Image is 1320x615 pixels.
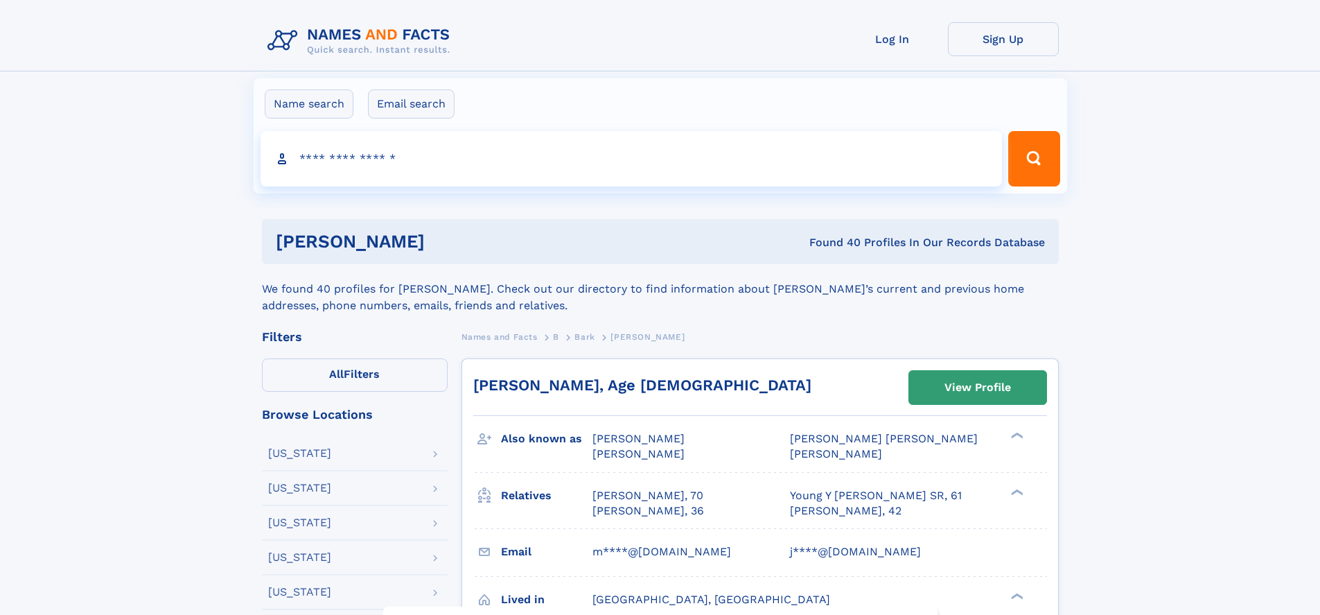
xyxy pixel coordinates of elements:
a: Bark [574,328,595,345]
div: [US_STATE] [268,483,331,494]
span: Bark [574,332,595,342]
div: [US_STATE] [268,552,331,563]
h3: Lived in [501,588,592,612]
a: View Profile [909,371,1046,404]
span: [PERSON_NAME] [790,447,882,460]
a: Log In [837,22,948,56]
h3: Also known as [501,427,592,451]
div: ❯ [1007,431,1024,440]
a: [PERSON_NAME], Age [DEMOGRAPHIC_DATA] [473,376,811,394]
a: [PERSON_NAME], 36 [592,503,704,519]
span: [GEOGRAPHIC_DATA], [GEOGRAPHIC_DATA] [592,593,830,606]
div: View Profile [944,372,1011,404]
div: ❯ [1007,591,1024,600]
div: We found 40 profiles for [PERSON_NAME]. Check out our directory to find information about [PERSON... [262,264,1059,314]
div: ❯ [1007,487,1024,496]
label: Filters [262,358,448,392]
input: search input [261,131,1003,187]
img: Logo Names and Facts [262,22,461,60]
label: Email search [368,89,455,119]
h3: Email [501,540,592,564]
div: Found 40 Profiles In Our Records Database [617,235,1045,250]
div: Browse Locations [262,408,448,421]
a: Sign Up [948,22,1059,56]
span: [PERSON_NAME] [610,332,685,342]
div: Filters [262,331,448,343]
a: [PERSON_NAME], 42 [790,503,901,519]
a: B [553,328,559,345]
span: B [553,332,559,342]
a: [PERSON_NAME], 70 [592,488,703,503]
div: [US_STATE] [268,448,331,459]
a: Names and Facts [461,328,538,345]
h3: Relatives [501,484,592,508]
span: [PERSON_NAME] [592,432,685,445]
label: Name search [265,89,353,119]
span: [PERSON_NAME] [592,447,685,460]
span: All [329,367,344,381]
a: Young Y [PERSON_NAME] SR, 61 [790,488,962,503]
span: [PERSON_NAME] [PERSON_NAME] [790,432,978,445]
button: Search Button [1008,131,1059,187]
div: [US_STATE] [268,587,331,598]
div: [US_STATE] [268,517,331,528]
h1: [PERSON_NAME] [276,233,617,250]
